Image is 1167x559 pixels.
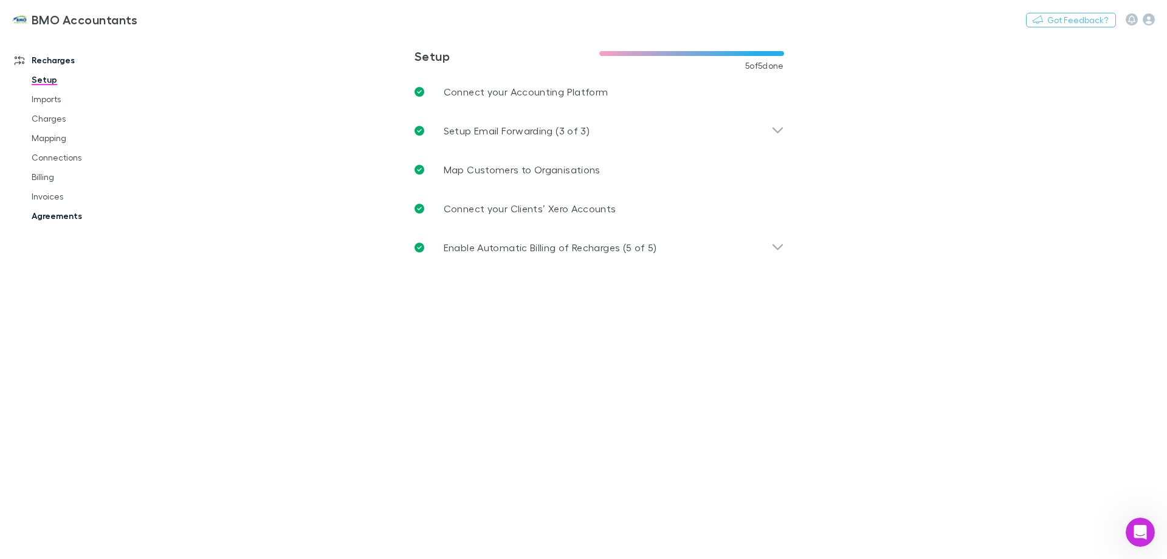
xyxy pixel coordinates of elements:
button: Emoji picker [19,389,29,398]
p: Connect your Clients’ Xero Accounts [444,201,616,216]
p: Map Customers to Organisations [444,162,601,177]
div: Sorry for the inconvenience earlier. [PERSON_NAME] was briefly down due to a code issue, but ever... [10,263,199,361]
div: Profile image for Alex [36,126,49,138]
img: Profile image for Rechargly [35,7,54,26]
div: Alex says… [10,152,233,263]
p: The team can also help [59,15,151,27]
h3: BMO Accountants [32,12,138,27]
a: Mapping [19,128,164,148]
div: Enable Automatic Billing of Recharges (5 of 5) [405,228,794,267]
a: Connect your Accounting Platform [405,72,794,111]
div: joined the conversation [52,127,207,137]
a: Invoices [19,187,164,206]
div: Close [213,5,235,27]
a: Connect your Clients’ Xero Accounts [405,189,794,228]
button: go back [8,5,31,28]
div: Alex says… [10,263,233,388]
p: Connect your Accounting Platform [444,85,608,99]
div: Hi [PERSON_NAME]!​Apologies for the inconvenience. Our engineering team is currently working on t... [10,152,199,262]
button: Home [190,5,213,28]
b: [PERSON_NAME] [52,128,120,136]
button: Start recording [77,389,87,398]
div: Alex says… [10,124,233,152]
p: Enable Automatic Billing of Recharges (5 of 5) [444,240,657,255]
iframe: Intercom live chat [1126,518,1155,547]
div: Rechargly says… [10,28,233,124]
h1: Rechargly [59,6,107,15]
a: Charges [19,109,164,128]
div: Setup Email Forwarding (3 of 3) [405,111,794,150]
span: 5 of 5 done [745,61,784,71]
a: Imports [19,89,164,109]
p: Setup Email Forwarding (3 of 3) [444,123,590,138]
a: BMO Accountants [5,5,145,34]
img: BMO Accountants's Logo [12,12,27,27]
a: Connections [19,148,164,167]
button: Send a message… [208,384,228,403]
button: Upload attachment [58,389,67,398]
a: Billing [19,167,164,187]
button: Gif picker [38,389,48,398]
a: Map Customers to Organisations [405,150,794,189]
h3: Setup [415,49,599,63]
a: Agreements [19,206,164,226]
button: Got Feedback? [1026,13,1116,27]
div: Sorry for the inconvenience earlier. [PERSON_NAME] was briefly down due to a code issue, but ever... [19,271,190,354]
div: I apologize for the inconvenience you are experiencing with logging in and hope the suggestions p... [19,35,190,107]
a: Recharges [2,50,164,70]
a: Setup [19,70,164,89]
div: I apologize for the inconvenience you are experiencing with logging in and hope the suggestions p... [10,28,199,114]
div: Hi [PERSON_NAME]! ​ Apologies for the inconvenience. Our engineering team is currently working on... [19,159,190,255]
textarea: Message… [10,363,233,384]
